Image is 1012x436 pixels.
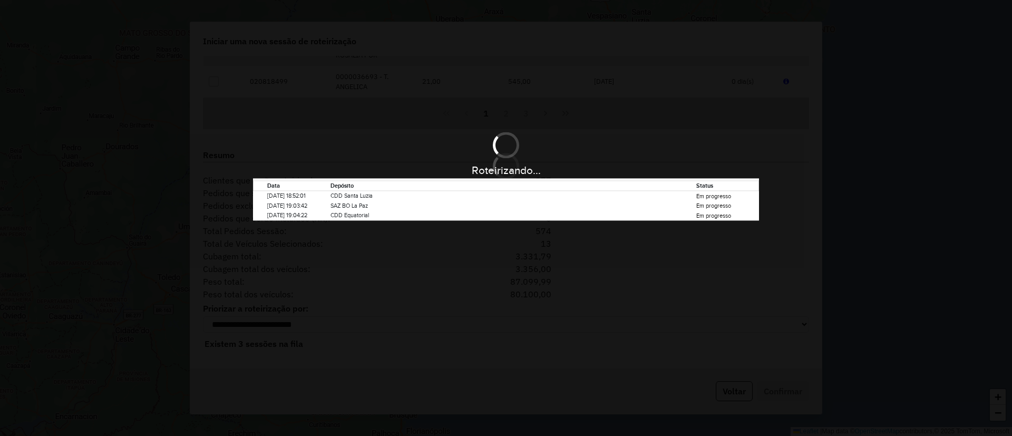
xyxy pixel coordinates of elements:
[330,201,696,211] td: SAZ BO La Paz
[696,192,731,201] label: Em progresso
[696,211,731,220] label: Em progresso
[696,202,731,211] label: Em progresso
[330,181,696,191] th: Depósito
[267,201,330,211] td: [DATE] 19:03:42
[330,191,696,201] td: CDD Santa Luzia
[267,191,330,201] td: [DATE] 18:52:01
[696,181,759,191] th: Status
[330,211,696,221] td: CDD Equatorial
[267,211,330,221] td: [DATE] 19:04:22
[267,181,330,191] th: Data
